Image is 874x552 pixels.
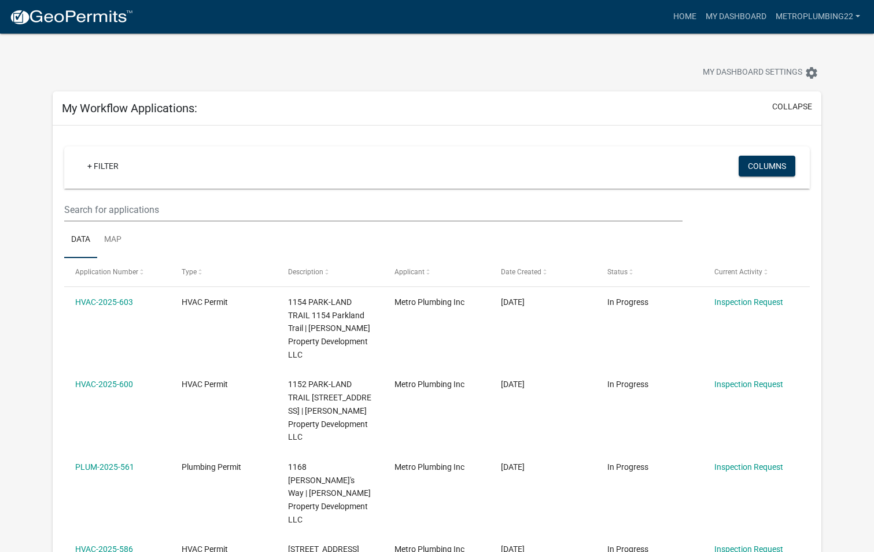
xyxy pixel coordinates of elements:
[394,297,464,307] span: Metro Plumbing Inc
[501,380,525,389] span: 10/03/2025
[64,258,171,286] datatable-header-cell: Application Number
[75,297,133,307] a: HVAC-2025-603
[62,101,197,115] h5: My Workflow Applications:
[394,462,464,472] span: Metro Plumbing Inc
[714,297,783,307] a: Inspection Request
[394,380,464,389] span: Metro Plumbing Inc
[805,66,818,80] i: settings
[277,258,383,286] datatable-header-cell: Description
[714,380,783,389] a: Inspection Request
[288,297,370,359] span: 1154 PARK-LAND TRAIL 1154 Parkland Trail | Ellings Property Development LLC
[182,380,228,389] span: HVAC Permit
[701,6,771,28] a: My Dashboard
[714,268,762,276] span: Current Activity
[64,198,683,222] input: Search for applications
[182,268,197,276] span: Type
[771,6,865,28] a: metroplumbing22
[694,61,828,84] button: My Dashboard Settingssettings
[182,297,228,307] span: HVAC Permit
[288,462,371,524] span: 1168 Dustin's Way | Ellings Property Development LLC
[394,268,425,276] span: Applicant
[739,156,795,176] button: Columns
[75,268,138,276] span: Application Number
[607,462,648,472] span: In Progress
[703,66,802,80] span: My Dashboard Settings
[596,258,703,286] datatable-header-cell: Status
[490,258,596,286] datatable-header-cell: Date Created
[171,258,277,286] datatable-header-cell: Type
[97,222,128,259] a: Map
[75,462,134,472] a: PLUM-2025-561
[501,268,541,276] span: Date Created
[607,380,648,389] span: In Progress
[64,222,97,259] a: Data
[714,462,783,472] a: Inspection Request
[501,462,525,472] span: 10/03/2025
[383,258,490,286] datatable-header-cell: Applicant
[669,6,701,28] a: Home
[501,297,525,307] span: 10/06/2025
[288,268,323,276] span: Description
[703,258,809,286] datatable-header-cell: Current Activity
[182,462,241,472] span: Plumbing Permit
[78,156,128,176] a: + Filter
[772,101,812,113] button: collapse
[607,268,628,276] span: Status
[75,380,133,389] a: HVAC-2025-600
[288,380,371,441] span: 1152 PARK-LAND TRAIL 1152 Parkland Trail | Ellings Property Development LLC
[607,297,648,307] span: In Progress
